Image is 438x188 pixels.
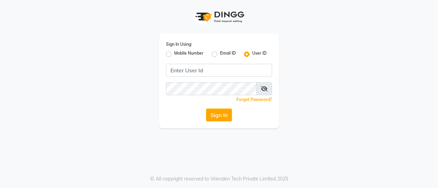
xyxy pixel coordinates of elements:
label: Email ID [220,50,236,58]
label: Mobile Number [174,50,204,58]
label: Sign In Using: [166,41,192,47]
a: Forgot Password? [236,97,272,102]
input: Username [166,82,257,95]
img: logo1.svg [192,7,246,27]
button: Sign In [206,109,232,121]
label: User ID [252,50,267,58]
input: Username [166,64,272,77]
